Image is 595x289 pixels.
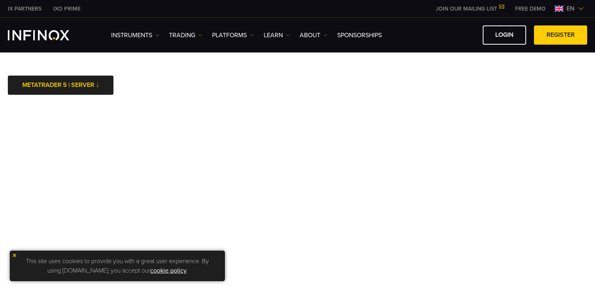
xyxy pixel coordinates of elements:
[300,31,327,40] a: ABOUT
[8,30,88,40] a: INFINOX Logo
[47,5,86,13] a: INFINOX
[8,76,113,95] a: METATRADER 5 | SERVER ↓
[563,4,578,13] span: en
[111,31,159,40] a: Instruments
[534,25,587,45] a: REGISTER
[12,253,17,258] img: yellow close icon
[337,31,382,40] a: SPONSORSHIPS
[150,267,187,275] a: cookie policy
[169,31,202,40] a: TRADING
[483,25,526,45] a: LOGIN
[14,255,221,277] p: This site uses cookies to provide you with a great user experience. By using [DOMAIN_NAME], you a...
[264,31,290,40] a: Learn
[509,5,552,13] a: INFINOX MENU
[212,31,254,40] a: PLATFORMS
[2,5,47,13] a: INFINOX
[430,5,509,12] a: JOIN OUR MAILING LIST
